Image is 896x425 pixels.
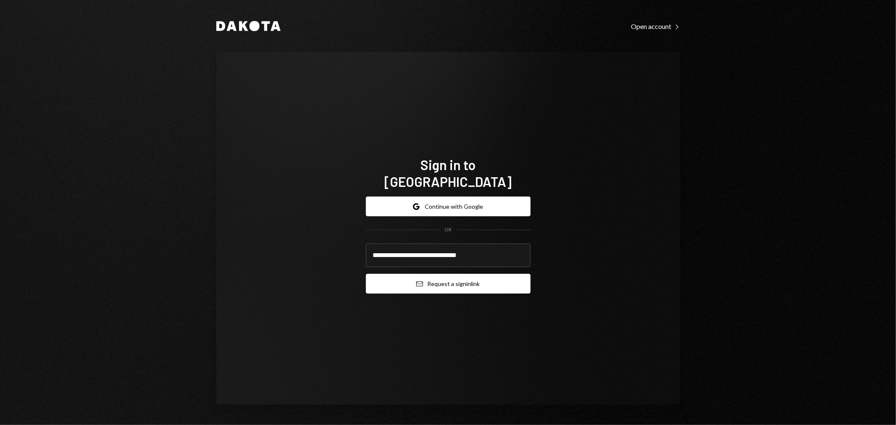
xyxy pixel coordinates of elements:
[366,156,531,190] h1: Sign in to [GEOGRAPHIC_DATA]
[631,21,680,31] a: Open account
[631,22,680,31] div: Open account
[444,226,452,233] div: OR
[366,197,531,216] button: Continue with Google
[366,274,531,294] button: Request a signinlink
